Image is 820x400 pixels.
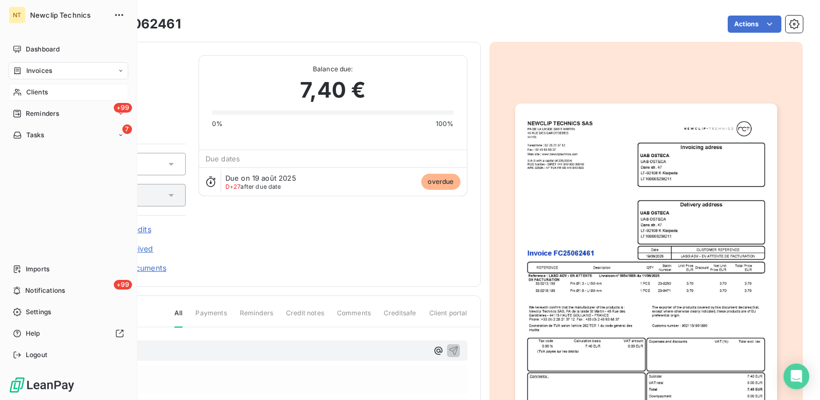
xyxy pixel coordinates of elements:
span: 7,40 € [300,74,365,106]
span: Reminders [240,308,273,327]
span: Client portal [429,308,467,327]
span: Balance due: [212,64,454,74]
span: Dashboard [26,45,60,54]
span: +99 [114,280,132,290]
div: NT [9,6,26,24]
span: Imports [26,264,49,274]
span: Invoices [26,66,52,76]
span: 0% [212,119,223,129]
a: Help [9,325,128,342]
span: D+27 [225,183,241,190]
span: after due date [225,183,281,190]
span: Credit notes [286,308,324,327]
span: Tasks [26,130,45,140]
span: +99 [114,103,132,113]
span: Due dates [206,154,240,163]
span: Clients [26,87,48,97]
button: Actions [728,16,781,33]
span: Comments [337,308,371,327]
span: 7 [122,124,132,134]
span: Logout [26,350,47,360]
span: Payments [195,308,226,327]
span: Reminders [26,109,59,118]
span: Help [26,329,40,338]
span: All [174,308,182,328]
span: Newclip Technics [30,11,107,19]
span: 100% [436,119,454,129]
span: Due on 19 août 2025 [225,174,296,182]
span: Settings [26,307,51,317]
img: Logo LeanPay [9,376,75,394]
span: overdue [421,174,460,190]
div: Open Intercom Messenger [784,364,809,389]
h3: FC25062461 [99,14,181,34]
span: Notifications [25,286,65,295]
span: Creditsafe [384,308,416,327]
